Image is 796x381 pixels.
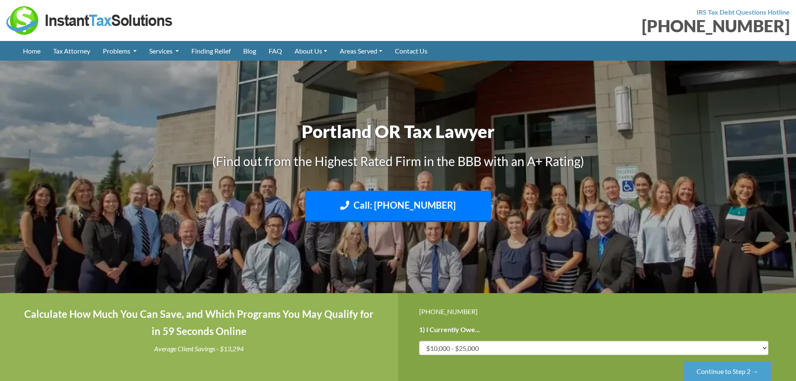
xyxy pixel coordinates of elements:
h1: Portland OR Tax Lawyer [166,119,630,144]
i: Average Client Savings - $13,294 [154,345,244,353]
a: Tax Attorney [47,41,97,61]
a: Call: [PHONE_NUMBER] [305,191,491,222]
a: FAQ [262,41,288,61]
label: 1) I Currently Owe... [419,325,480,334]
a: Services [143,41,185,61]
a: Contact Us [389,41,434,61]
a: Problems [97,41,143,61]
img: Instant Tax Solutions Logo [6,6,173,35]
h3: (Find out from the Highest Rated Firm in the BBB with an A+ Rating) [166,152,630,170]
strong: IRS Tax Debt Questions Hotline [697,8,790,16]
a: Instant Tax Solutions Logo [6,15,173,23]
a: Blog [237,41,262,61]
div: [PHONE_NUMBER] [419,306,776,317]
a: Areas Served [333,41,389,61]
a: About Us [288,41,333,61]
a: Finding Relief [185,41,237,61]
h4: Calculate How Much You Can Save, and Which Programs You May Qualify for in 59 Seconds Online [21,306,377,340]
div: [PHONE_NUMBER] [404,18,790,34]
a: Home [17,41,47,61]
